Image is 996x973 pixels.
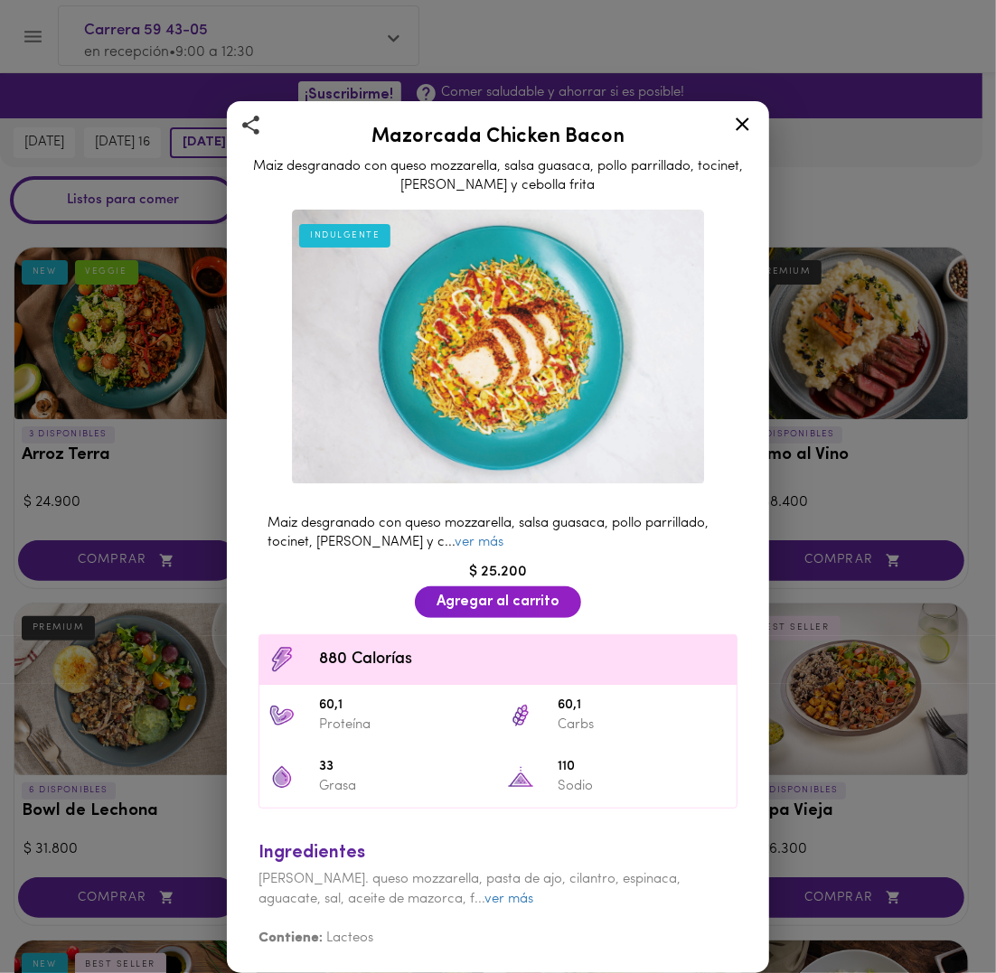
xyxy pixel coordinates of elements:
img: 60,1 Carbs [507,702,534,729]
img: Mazorcada Chicken Bacon [292,210,704,484]
p: Proteína [319,716,489,734]
img: 33 Grasa [268,763,296,791]
p: Grasa [319,777,489,796]
span: 880 Calorías [319,648,728,672]
span: 33 [319,757,489,778]
span: [PERSON_NAME]. queso mozzarella, pasta de ajo, cilantro, espinaca, aguacate, sal, aceite de mazor... [258,873,681,905]
p: Carbs [558,716,728,734]
img: 60,1 Proteína [268,702,296,729]
div: Lacteos [258,909,738,948]
span: Maiz desgranado con queso mozzarella, salsa guasaca, pollo parrillado, tocinet, [PERSON_NAME] y c... [268,517,709,549]
b: Contiene: [258,931,323,945]
span: 60,1 [319,696,489,716]
a: ver más [484,893,533,906]
div: INDULGENTE [299,224,390,248]
span: Maiz desgranado con queso mozzarella, salsa guasaca, pollo parrillado, tocinet, [PERSON_NAME] y c... [253,160,743,192]
iframe: Messagebird Livechat Widget [891,868,978,955]
img: 110 Sodio [507,763,534,791]
h2: Mazorcada Chicken Bacon [249,126,747,148]
button: Agregar al carrito [415,586,581,618]
a: ver más [455,536,503,549]
div: Ingredientes [258,840,738,866]
div: $ 25.200 [249,562,747,583]
span: 60,1 [558,696,728,716]
span: 110 [558,757,728,778]
img: Contenido calórico [268,646,296,673]
span: Agregar al carrito [437,594,559,611]
p: Sodio [558,777,728,796]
